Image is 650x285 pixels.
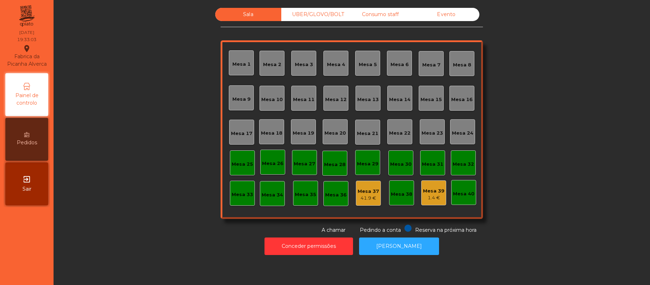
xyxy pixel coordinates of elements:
[262,191,283,199] div: Mesa 34
[423,194,444,201] div: 1.4 €
[232,96,251,103] div: Mesa 9
[422,61,440,69] div: Mesa 7
[357,160,378,167] div: Mesa 29
[295,191,316,198] div: Mesa 35
[359,61,377,68] div: Mesa 5
[325,191,347,199] div: Mesa 36
[357,130,378,137] div: Mesa 21
[390,61,409,68] div: Mesa 6
[22,185,31,193] span: Sair
[360,227,401,233] span: Pedindo a conta
[261,130,282,137] div: Mesa 18
[391,191,412,198] div: Mesa 38
[423,187,444,195] div: Mesa 39
[324,130,346,137] div: Mesa 20
[453,61,471,69] div: Mesa 8
[415,227,477,233] span: Reserva na próxima hora
[453,161,474,168] div: Mesa 32
[451,96,473,103] div: Mesa 16
[358,188,379,195] div: Mesa 37
[215,8,281,21] div: Sala
[261,96,283,103] div: Mesa 10
[413,8,479,21] div: Evento
[358,195,379,202] div: 41.9 €
[452,130,473,137] div: Mesa 24
[324,161,346,168] div: Mesa 28
[262,160,283,167] div: Mesa 26
[389,96,410,103] div: Mesa 14
[281,8,347,21] div: UBER/GLOVO/BOLT
[22,44,31,53] i: location_on
[390,161,412,168] div: Mesa 30
[422,161,443,168] div: Mesa 31
[325,96,347,103] div: Mesa 12
[420,96,442,103] div: Mesa 15
[18,4,35,29] img: qpiato
[232,61,251,68] div: Mesa 1
[359,237,439,255] button: [PERSON_NAME]
[294,160,315,167] div: Mesa 27
[19,29,34,36] div: [DATE]
[389,130,410,137] div: Mesa 22
[7,92,46,107] span: Painel de controlo
[232,161,253,168] div: Mesa 25
[6,44,48,68] div: Fabrica da Picanha Alverca
[357,96,379,103] div: Mesa 13
[232,191,253,198] div: Mesa 33
[322,227,346,233] span: A chamar
[293,96,314,103] div: Mesa 11
[22,175,31,184] i: exit_to_app
[327,61,345,68] div: Mesa 4
[263,61,281,68] div: Mesa 2
[17,139,37,146] span: Pedidos
[422,130,443,137] div: Mesa 23
[264,237,353,255] button: Conceder permissões
[347,8,413,21] div: Consumo staff
[295,61,313,68] div: Mesa 3
[231,130,252,137] div: Mesa 17
[453,190,474,197] div: Mesa 40
[293,130,314,137] div: Mesa 19
[17,36,36,43] div: 19:33:03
